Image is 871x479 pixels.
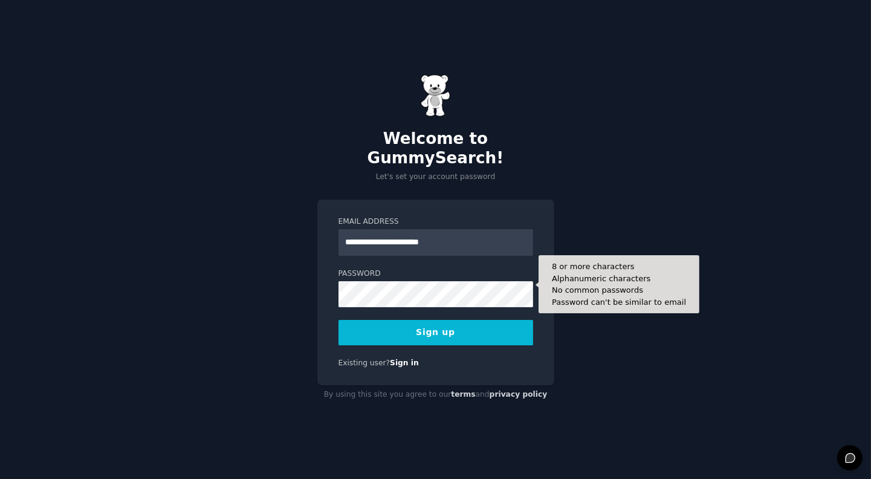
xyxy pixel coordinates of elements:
[338,359,390,367] span: Existing user?
[317,172,554,183] p: Let's set your account password
[317,385,554,405] div: By using this site you agree to our and
[317,129,554,168] h2: Welcome to GummySearch!
[451,390,475,399] a: terms
[338,320,533,345] button: Sign up
[338,269,533,279] label: Password
[421,74,451,117] img: Gummy Bear
[338,217,533,227] label: Email Address
[390,359,419,367] a: Sign in
[490,390,548,399] a: privacy policy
